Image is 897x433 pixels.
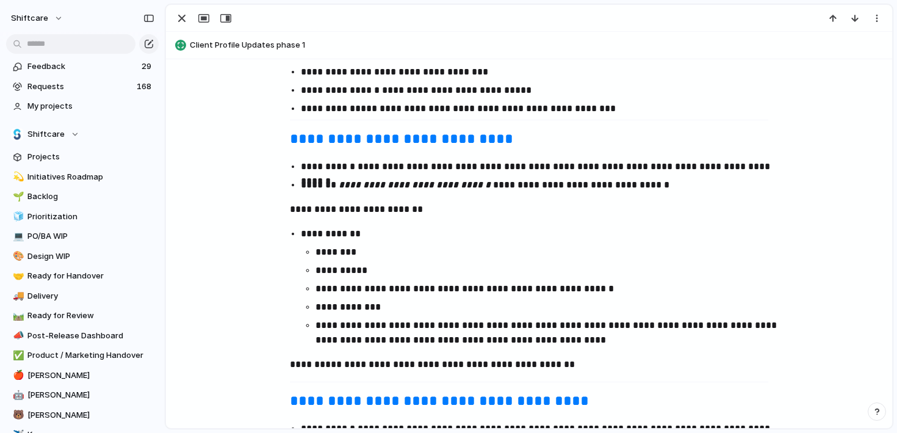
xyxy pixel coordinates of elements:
button: 🐻 [11,409,23,421]
a: 🛤️Ready for Review [6,307,159,325]
a: ✅Product / Marketing Handover [6,346,159,365]
span: [PERSON_NAME] [27,389,154,401]
a: Feedback29 [6,57,159,76]
button: 🤖 [11,389,23,401]
div: 💻 [13,230,21,244]
button: 🛤️ [11,310,23,322]
a: 🤖[PERSON_NAME] [6,386,159,404]
span: shiftcare [11,12,48,24]
button: 💻 [11,230,23,242]
span: Delivery [27,290,154,302]
button: Shiftcare [6,125,159,144]
div: 🎨 [13,249,21,263]
span: Product / Marketing Handover [27,349,154,362]
span: Projects [27,151,154,163]
button: ✅ [11,349,23,362]
button: 🎨 [11,250,23,263]
div: 🍎 [13,368,21,382]
button: 🌱 [11,191,23,203]
a: 🎨Design WIP [6,247,159,266]
a: Requests168 [6,78,159,96]
button: 🚚 [11,290,23,302]
span: [PERSON_NAME] [27,409,154,421]
span: Shiftcare [27,128,65,140]
span: Client Profile Updates phase 1 [190,39,887,51]
button: 💫 [11,171,23,183]
div: 🛤️ [13,309,21,323]
a: 💻PO/BA WIP [6,227,159,246]
a: Projects [6,148,159,166]
div: 📣 [13,329,21,343]
button: 🍎 [11,369,23,382]
a: 📣Post-Release Dashboard [6,327,159,345]
div: 🤖 [13,388,21,402]
a: 🤝Ready for Handover [6,267,159,285]
button: 📣 [11,330,23,342]
span: Ready for Handover [27,270,154,282]
a: 🚚Delivery [6,287,159,305]
span: My projects [27,100,154,112]
button: 🤝 [11,270,23,282]
button: 🧊 [11,211,23,223]
span: Design WIP [27,250,154,263]
div: 🚚 [13,289,21,303]
a: 🍎[PERSON_NAME] [6,366,159,385]
div: 💫 [13,170,21,184]
span: Initiatives Roadmap [27,171,154,183]
span: 29 [142,60,154,73]
span: Prioritization [27,211,154,223]
span: Feedback [27,60,138,73]
span: PO/BA WIP [27,230,154,242]
span: Backlog [27,191,154,203]
div: ✅ [13,349,21,363]
a: 🧊Prioritization [6,208,159,226]
div: 🌱 [13,190,21,204]
span: [PERSON_NAME] [27,369,154,382]
a: 💫Initiatives Roadmap [6,168,159,186]
span: Ready for Review [27,310,154,322]
a: 🌱Backlog [6,187,159,206]
div: 🧊 [13,209,21,224]
span: 168 [137,81,154,93]
button: shiftcare [5,9,70,28]
span: Requests [27,81,133,93]
a: 🐻[PERSON_NAME] [6,406,159,424]
a: My projects [6,97,159,115]
button: Client Profile Updates phase 1 [171,35,887,55]
div: 🐻 [13,408,21,422]
span: Post-Release Dashboard [27,330,154,342]
div: 🤝 [13,269,21,283]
